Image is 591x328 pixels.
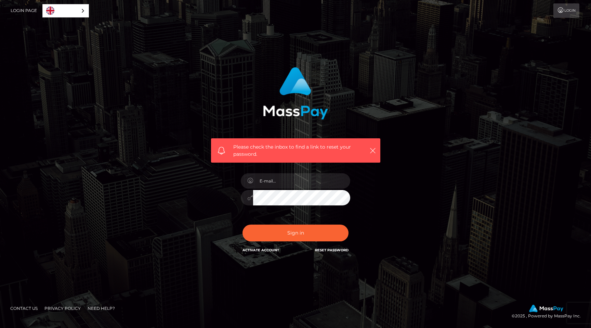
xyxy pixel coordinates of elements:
[42,4,89,17] aside: Language selected: English
[233,143,358,158] span: Please check the inbox to find a link to reset your password.
[8,303,40,314] a: Contact Us
[512,305,586,320] div: © 2025 , Powered by MassPay Inc.
[42,4,89,17] div: Language
[253,173,350,189] input: E-mail...
[242,225,349,241] button: Sign in
[553,3,579,18] a: Login
[43,4,89,17] a: English
[242,248,279,252] a: Activate Account
[263,67,328,119] img: MassPay Login
[529,305,563,312] img: MassPay
[11,3,37,18] a: Login Page
[315,248,349,252] a: Reset Password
